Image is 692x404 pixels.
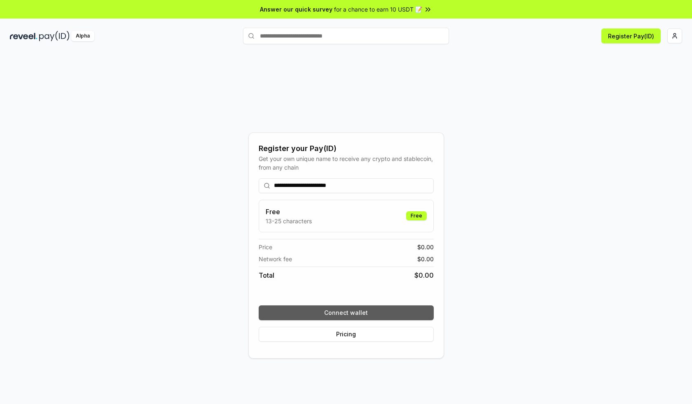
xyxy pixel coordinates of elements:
span: $ 0.00 [414,270,434,280]
span: $ 0.00 [417,243,434,251]
span: for a chance to earn 10 USDT 📝 [334,5,422,14]
button: Register Pay(ID) [601,28,661,43]
span: Answer our quick survey [260,5,332,14]
img: reveel_dark [10,31,37,41]
span: $ 0.00 [417,255,434,263]
div: Register your Pay(ID) [259,143,434,154]
span: Price [259,243,272,251]
button: Connect wallet [259,305,434,320]
h3: Free [266,207,312,217]
img: pay_id [39,31,70,41]
div: Free [406,211,427,220]
p: 13-25 characters [266,217,312,225]
div: Alpha [71,31,94,41]
span: Network fee [259,255,292,263]
div: Get your own unique name to receive any crypto and stablecoin, from any chain [259,154,434,172]
button: Pricing [259,327,434,342]
span: Total [259,270,274,280]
